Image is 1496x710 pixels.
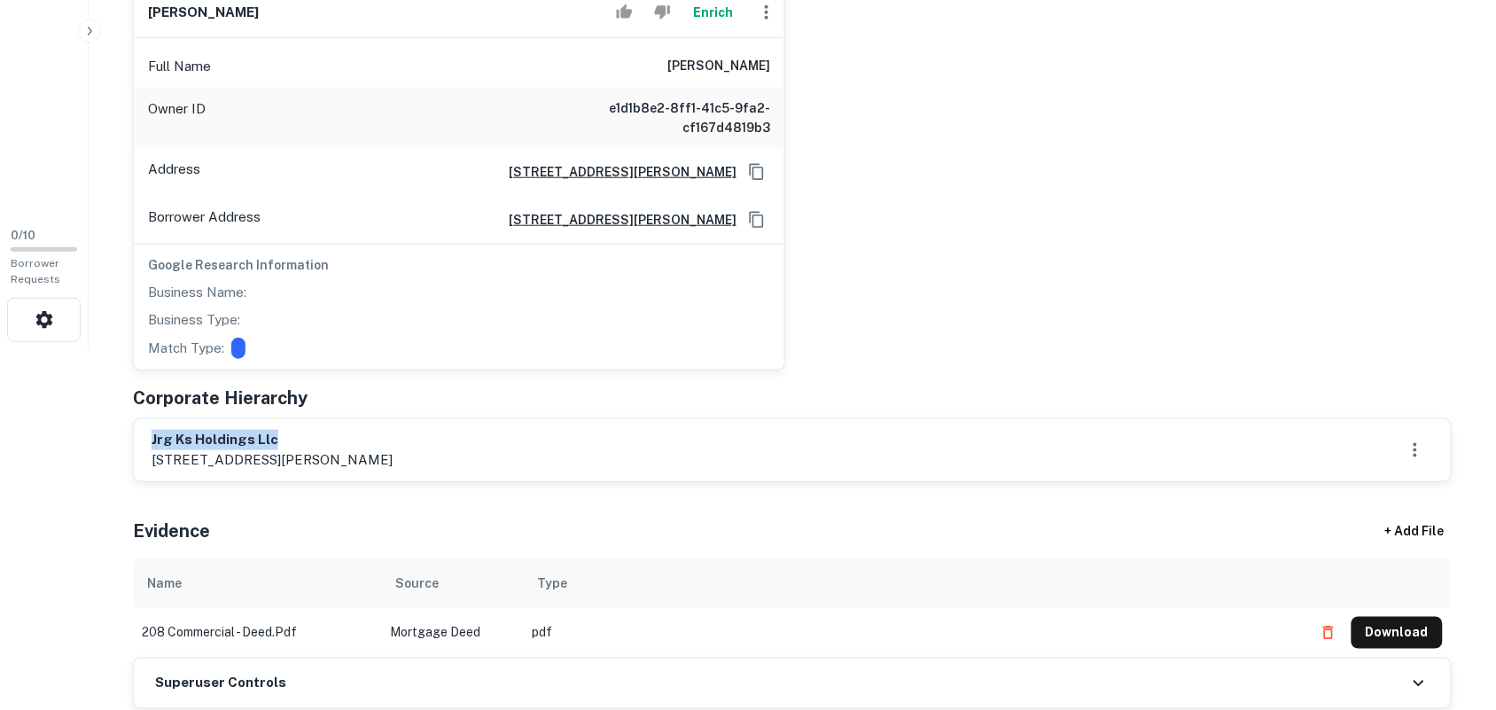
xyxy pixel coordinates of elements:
[744,207,770,233] button: Copy Address
[152,449,393,471] p: [STREET_ADDRESS][PERSON_NAME]
[495,210,736,230] a: [STREET_ADDRESS][PERSON_NAME]
[1352,617,1443,649] button: Download
[1352,516,1477,548] div: + Add File
[133,558,1452,658] div: scrollable content
[133,518,210,544] h5: Evidence
[381,558,523,608] th: Source
[133,608,381,658] td: 208 commercial - deed.pdf
[148,98,206,137] p: Owner ID
[148,3,259,23] h6: [PERSON_NAME]
[537,573,567,594] div: Type
[148,56,211,77] p: Full Name
[133,558,381,608] th: Name
[148,159,200,185] p: Address
[147,573,182,594] div: Name
[148,282,246,303] p: Business Name:
[11,257,60,285] span: Borrower Requests
[148,338,224,359] p: Match Type:
[557,98,770,137] h6: e1d1b8e2-8ff1-41c5-9fa2-cf167d4819b3
[148,309,240,331] p: Business Type:
[148,255,770,275] h6: Google Research Information
[381,608,523,658] td: Mortgage Deed
[395,573,439,594] div: Source
[152,430,393,450] h6: jrg ks holdings llc
[744,159,770,185] button: Copy Address
[155,674,286,694] h6: Superuser Controls
[523,608,1304,658] td: pdf
[1407,568,1496,653] iframe: Chat Widget
[1313,619,1344,647] button: Delete file
[133,385,308,411] h5: Corporate Hierarchy
[523,558,1304,608] th: Type
[148,207,261,233] p: Borrower Address
[495,162,736,182] a: [STREET_ADDRESS][PERSON_NAME]
[667,56,770,77] h6: [PERSON_NAME]
[11,229,35,242] span: 0 / 10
